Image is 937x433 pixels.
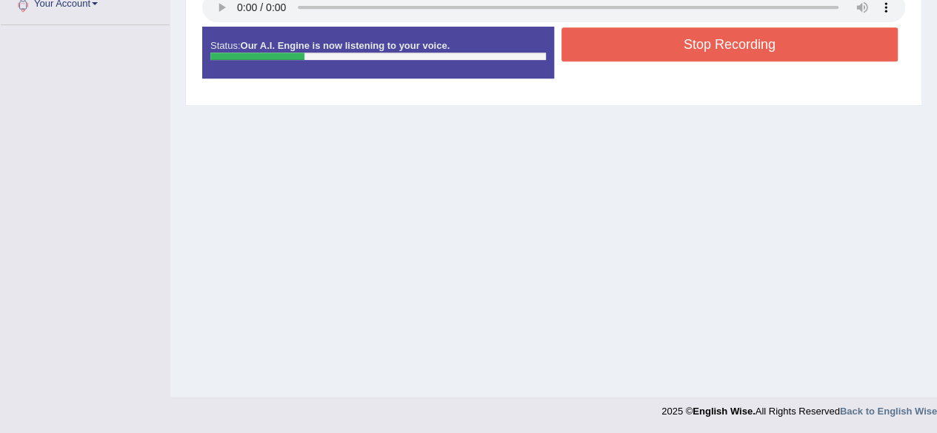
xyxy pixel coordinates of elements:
div: 2025 © All Rights Reserved [661,397,937,418]
strong: Our A.I. Engine is now listening to your voice. [240,40,450,51]
div: Status: [202,27,554,78]
a: Back to English Wise [840,406,937,417]
strong: English Wise. [693,406,755,417]
button: Stop Recording [561,27,898,61]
